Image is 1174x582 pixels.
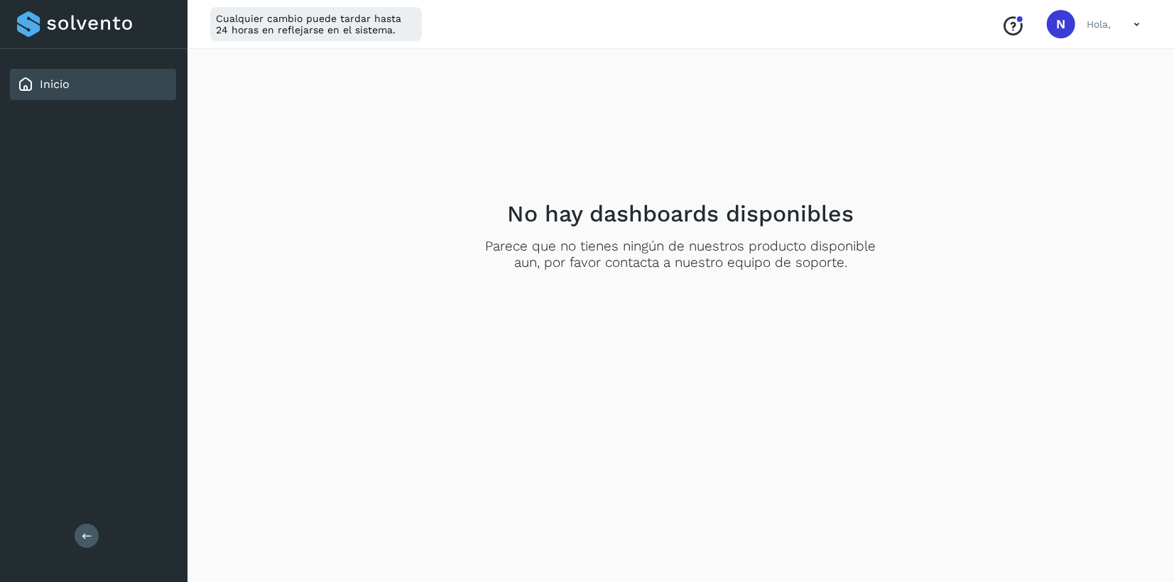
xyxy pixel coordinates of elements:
[508,200,854,227] h2: No hay dashboards disponibles
[479,238,884,271] p: Parece que no tienes ningún de nuestros producto disponible aun, por favor contacta a nuestro equ...
[40,77,70,91] a: Inicio
[10,69,176,100] div: Inicio
[1087,18,1111,31] p: Hola,
[210,7,422,41] div: Cualquier cambio puede tardar hasta 24 horas en reflejarse en el sistema.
